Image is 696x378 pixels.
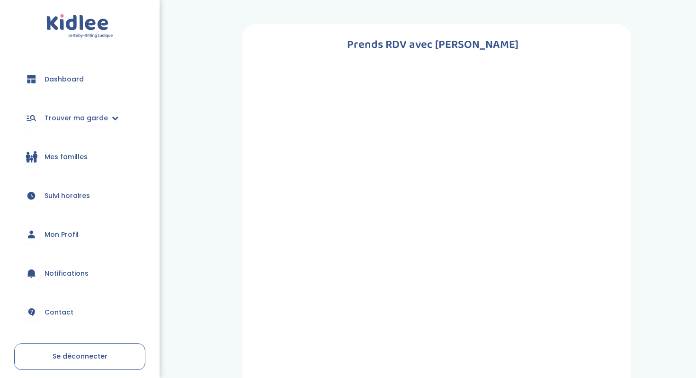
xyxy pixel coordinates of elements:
span: Notifications [45,269,89,279]
span: Suivi horaires [45,191,90,201]
h1: Prends RDV avec [PERSON_NAME] [257,36,609,54]
a: Dashboard [14,62,145,96]
a: Se déconnecter [14,343,145,370]
a: Mon Profil [14,217,145,252]
a: Suivi horaires [14,179,145,213]
span: Mon Profil [45,230,79,240]
a: Contact [14,295,145,329]
span: Trouver ma garde [45,113,108,123]
a: Notifications [14,256,145,290]
span: Se déconnecter [53,351,107,361]
span: Dashboard [45,74,84,84]
span: Contact [45,307,73,317]
img: logo.svg [46,14,113,38]
span: Mes familles [45,152,88,162]
a: Mes familles [14,140,145,174]
a: Trouver ma garde [14,101,145,135]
